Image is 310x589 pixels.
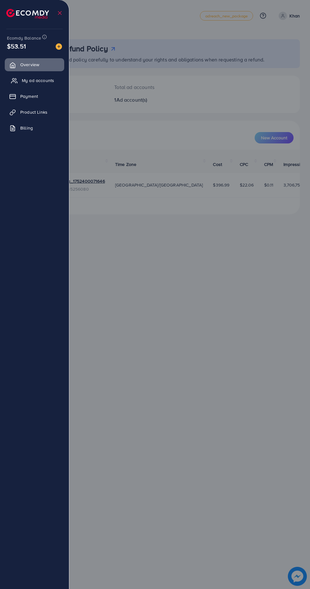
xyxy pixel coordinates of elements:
[20,109,47,115] span: Product Links
[5,106,64,118] a: Product Links
[5,58,64,71] a: Overview
[20,125,33,131] span: Billing
[20,61,39,68] span: Overview
[5,122,64,134] a: Billing
[56,43,62,50] img: image
[6,9,49,19] img: logo
[22,77,54,84] span: My ad accounts
[7,35,41,41] span: Ecomdy Balance
[20,93,38,99] span: Payment
[7,41,26,51] span: $53.51
[5,74,64,87] a: My ad accounts
[5,90,64,103] a: Payment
